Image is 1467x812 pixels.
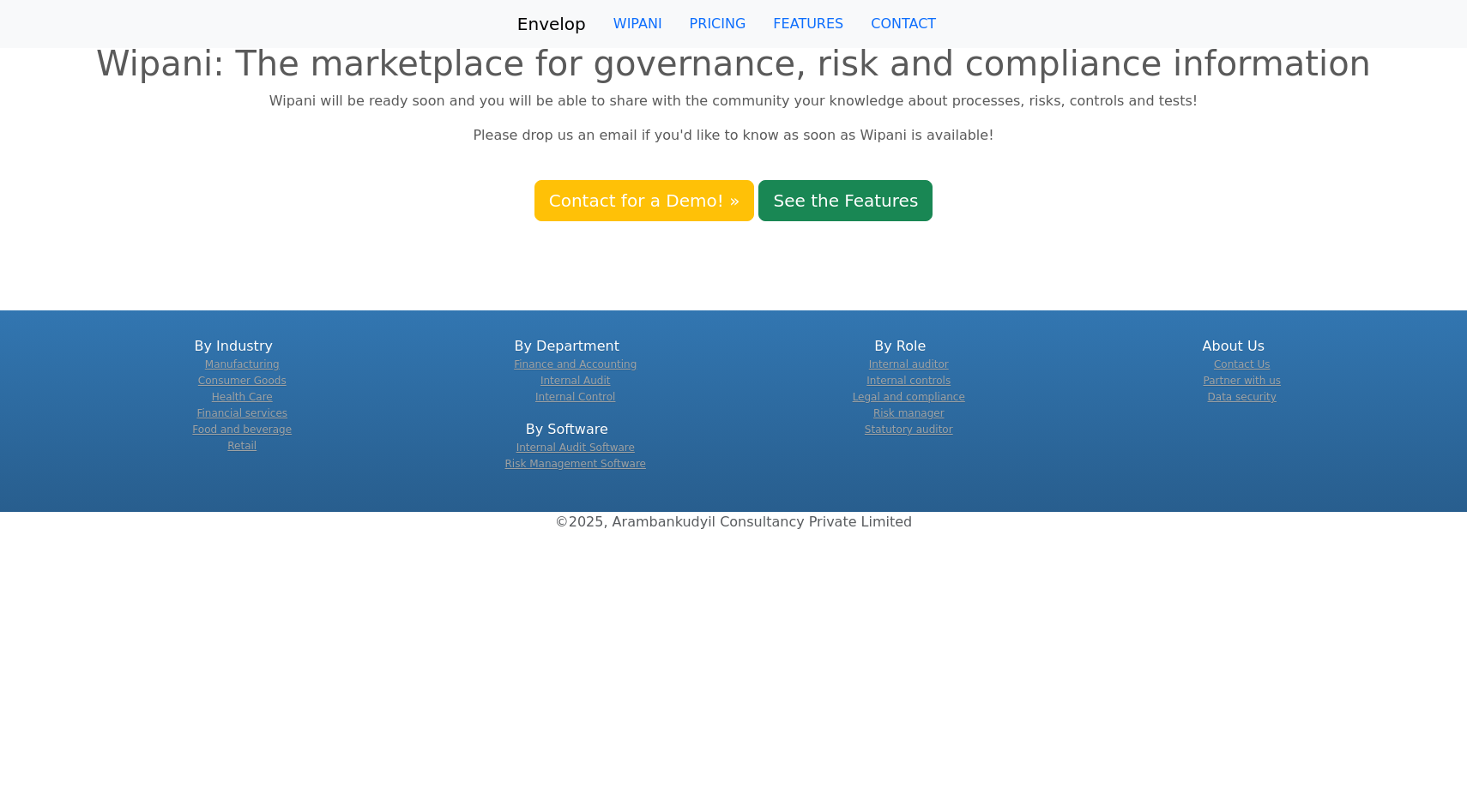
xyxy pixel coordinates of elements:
[205,358,280,370] a: Manufacturing
[10,43,1457,84] h1: Wipani: The marketplace for governance, risk and compliance information
[198,375,287,387] a: Consumer Goods
[196,407,287,419] a: Financial services
[873,407,945,419] a: Risk manager
[758,180,933,221] a: See the Features
[857,7,950,41] a: CONTACT
[10,125,1457,146] p: Please drop us an email if you'd like to know as soon as Wipani is available!
[77,336,390,454] div: By Industry
[853,391,965,403] a: Legal and compliance
[534,180,755,221] a: Contact for a Demo! »
[866,375,951,387] a: Internal controls
[192,424,292,436] a: Food and beverage
[676,7,760,41] a: PRICING
[505,458,646,470] a: Risk Management Software
[540,375,611,387] a: Internal Audit
[1214,358,1271,370] a: Contact Us
[869,358,949,370] a: Internal auditor
[516,442,635,454] a: Internal Audit Software
[1203,375,1281,387] a: Partner with us
[744,336,1057,438] div: By Role
[411,419,724,472] div: By Software
[600,7,676,41] a: WIPANI
[1208,391,1277,403] a: Data security
[517,7,586,41] a: Envelop
[10,91,1457,111] p: Wipani will be ready soon and you will be able to share with the community your knowledge about p...
[759,7,857,41] a: FEATURES
[212,391,273,403] a: Health Care
[865,424,953,436] a: Statutory auditor
[514,358,637,370] a: Finance and Accounting
[1078,336,1391,406] div: About Us
[227,440,257,452] a: Retail
[535,391,615,403] a: Internal Control
[411,336,724,406] div: By Department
